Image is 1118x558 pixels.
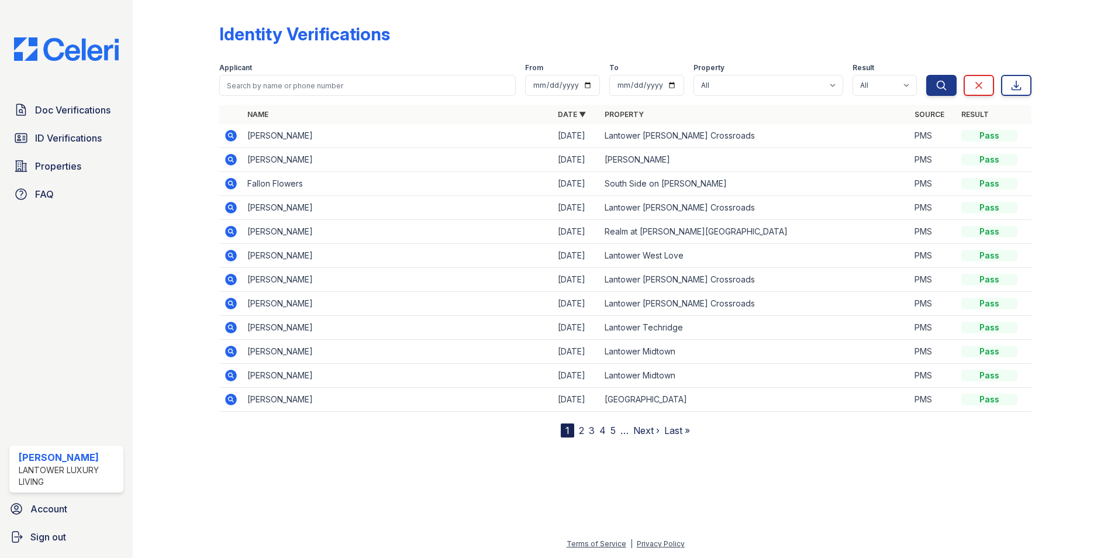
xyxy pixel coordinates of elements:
div: Pass [961,394,1017,405]
label: Applicant [219,63,252,73]
td: Lantower Midtown [600,364,910,388]
a: Source [915,110,944,119]
td: [PERSON_NAME] [243,148,553,172]
td: Lantower [PERSON_NAME] Crossroads [600,292,910,316]
td: South Side on [PERSON_NAME] [600,172,910,196]
td: [PERSON_NAME] [243,340,553,364]
td: [DATE] [553,172,600,196]
td: [DATE] [553,340,600,364]
td: [GEOGRAPHIC_DATA] [600,388,910,412]
a: Property [605,110,644,119]
a: ID Verifications [9,126,123,150]
td: Lantower Midtown [600,340,910,364]
label: To [609,63,619,73]
div: Pass [961,346,1017,357]
label: Property [693,63,724,73]
label: Result [853,63,874,73]
span: Account [30,502,67,516]
a: Date ▼ [558,110,586,119]
td: [PERSON_NAME] [243,388,553,412]
td: Lantower Techridge [600,316,910,340]
td: [PERSON_NAME] [243,220,553,244]
a: Doc Verifications [9,98,123,122]
td: [DATE] [553,220,600,244]
td: [DATE] [553,388,600,412]
td: [PERSON_NAME] [243,316,553,340]
td: PMS [910,196,957,220]
img: CE_Logo_Blue-a8612792a0a2168367f1c8372b55b34899dd931a85d93a1a3d3e32e68fde9ad4.png [5,37,128,61]
td: [PERSON_NAME] [243,196,553,220]
a: Name [247,110,268,119]
td: PMS [910,220,957,244]
div: Pass [961,130,1017,142]
a: Next › [633,425,660,436]
td: PMS [910,316,957,340]
td: PMS [910,244,957,268]
div: | [630,539,633,548]
td: [DATE] [553,124,600,148]
td: [PERSON_NAME] [600,148,910,172]
td: [DATE] [553,292,600,316]
div: Pass [961,322,1017,333]
span: … [620,423,629,438]
a: Result [961,110,989,119]
input: Search by name or phone number [219,75,516,96]
div: Lantower Luxury Living [19,464,119,488]
td: [DATE] [553,268,600,292]
a: Terms of Service [567,539,626,548]
span: FAQ [35,187,54,201]
td: PMS [910,292,957,316]
td: Lantower West Love [600,244,910,268]
a: Account [5,497,128,521]
a: Properties [9,154,123,178]
a: 2 [579,425,584,436]
span: Sign out [30,530,66,544]
td: PMS [910,364,957,388]
a: Privacy Policy [637,539,685,548]
td: Fallon Flowers [243,172,553,196]
a: 4 [599,425,606,436]
td: [DATE] [553,148,600,172]
div: Pass [961,250,1017,261]
a: Last » [664,425,690,436]
span: Doc Verifications [35,103,111,117]
td: Lantower [PERSON_NAME] Crossroads [600,196,910,220]
div: Pass [961,154,1017,166]
a: 5 [610,425,616,436]
td: Lantower [PERSON_NAME] Crossroads [600,268,910,292]
span: Properties [35,159,81,173]
div: Pass [961,298,1017,309]
div: Identity Verifications [219,23,390,44]
label: From [525,63,543,73]
td: PMS [910,268,957,292]
div: Pass [961,226,1017,237]
td: PMS [910,172,957,196]
td: [PERSON_NAME] [243,364,553,388]
td: [PERSON_NAME] [243,124,553,148]
a: FAQ [9,182,123,206]
td: [PERSON_NAME] [243,292,553,316]
td: PMS [910,340,957,364]
td: PMS [910,388,957,412]
td: [DATE] [553,364,600,388]
td: [DATE] [553,196,600,220]
td: Realm at [PERSON_NAME][GEOGRAPHIC_DATA] [600,220,910,244]
div: Pass [961,202,1017,213]
td: PMS [910,124,957,148]
td: PMS [910,148,957,172]
td: [PERSON_NAME] [243,244,553,268]
td: [DATE] [553,244,600,268]
div: Pass [961,274,1017,285]
div: 1 [561,423,574,438]
a: Sign out [5,525,128,549]
a: 3 [589,425,595,436]
div: [PERSON_NAME] [19,450,119,464]
td: [PERSON_NAME] [243,268,553,292]
span: ID Verifications [35,131,102,145]
td: Lantower [PERSON_NAME] Crossroads [600,124,910,148]
td: [DATE] [553,316,600,340]
div: Pass [961,370,1017,381]
div: Pass [961,178,1017,190]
